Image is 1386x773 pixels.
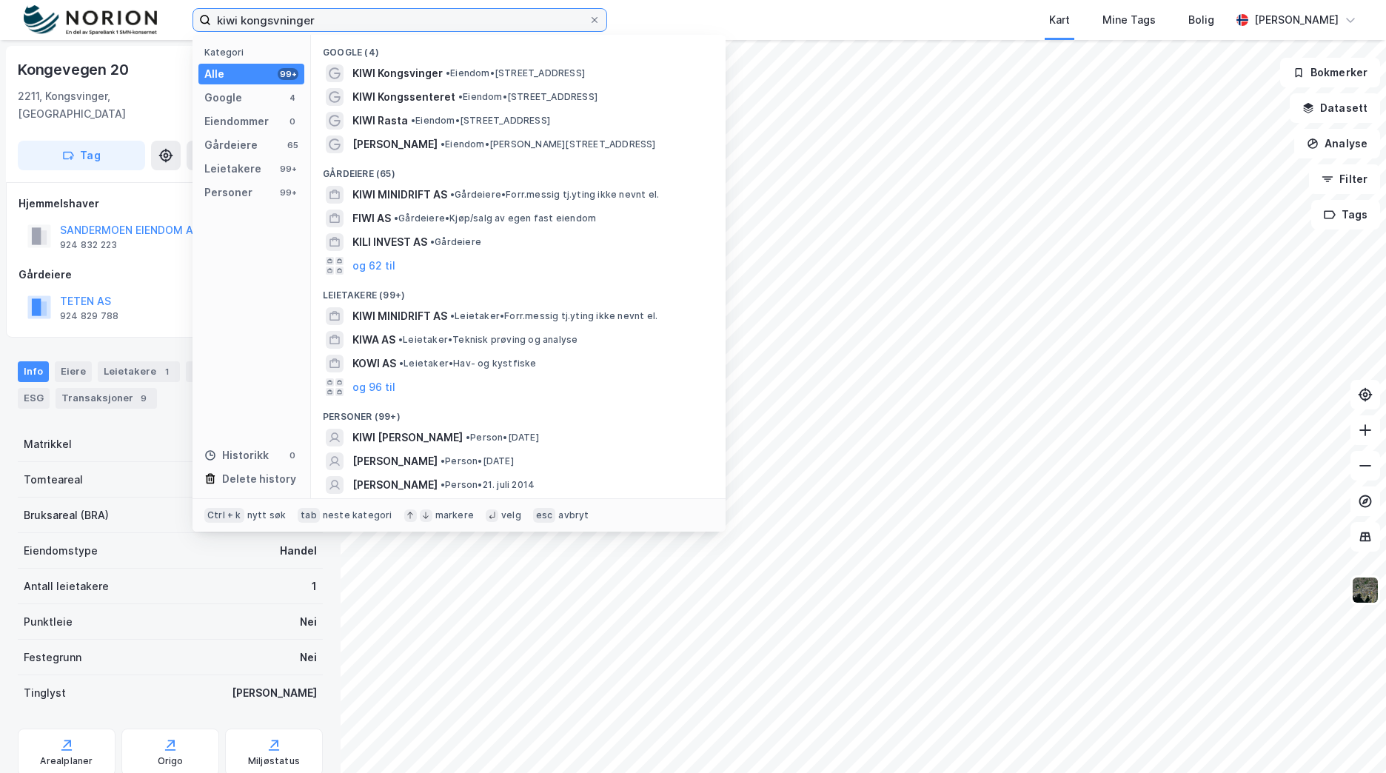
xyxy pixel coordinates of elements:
[394,213,596,224] span: Gårdeiere • Kjøp/salg av egen fast eiendom
[211,9,589,31] input: Søk på adresse, matrikkel, gårdeiere, leietakere eller personer
[398,334,577,346] span: Leietaker • Teknisk prøving og analyse
[204,113,269,130] div: Eiendommer
[466,432,470,443] span: •
[352,186,447,204] span: KIWI MINIDRIFT AS
[287,116,298,127] div: 0
[352,233,427,251] span: KILI INVEST AS
[204,160,261,178] div: Leietakere
[446,67,585,79] span: Eiendom • [STREET_ADDRESS]
[24,684,66,702] div: Tinglyst
[18,141,145,170] button: Tag
[1102,11,1156,29] div: Mine Tags
[186,361,241,382] div: Datasett
[298,508,320,523] div: tab
[204,65,224,83] div: Alle
[18,388,50,409] div: ESG
[352,429,463,446] span: KIWI [PERSON_NAME]
[204,184,252,201] div: Personer
[441,455,514,467] span: Person • [DATE]
[287,449,298,461] div: 0
[352,476,438,494] span: [PERSON_NAME]
[352,355,396,372] span: KOWI AS
[19,195,322,213] div: Hjemmelshaver
[352,135,438,153] span: [PERSON_NAME]
[450,189,455,200] span: •
[24,5,157,36] img: norion-logo.80e7a08dc31c2e691866.png
[352,307,447,325] span: KIWI MINIDRIFT AS
[430,236,435,247] span: •
[24,613,73,631] div: Punktleie
[60,310,118,322] div: 924 829 788
[323,509,392,521] div: neste kategori
[1312,702,1386,773] iframe: Chat Widget
[204,508,244,523] div: Ctrl + k
[278,163,298,175] div: 99+
[501,509,521,521] div: velg
[311,399,726,426] div: Personer (99+)
[441,479,445,490] span: •
[1351,576,1379,604] img: 9k=
[232,684,317,702] div: [PERSON_NAME]
[56,388,157,409] div: Transaksjoner
[222,470,296,488] div: Delete history
[204,136,258,154] div: Gårdeiere
[98,361,180,382] div: Leietakere
[1049,11,1070,29] div: Kart
[450,310,455,321] span: •
[446,67,450,78] span: •
[352,452,438,470] span: [PERSON_NAME]
[24,578,109,595] div: Antall leietakere
[1309,164,1380,194] button: Filter
[398,334,403,345] span: •
[18,361,49,382] div: Info
[158,755,184,767] div: Origo
[411,115,415,126] span: •
[55,361,92,382] div: Eiere
[287,139,298,151] div: 65
[450,310,657,322] span: Leietaker • Forr.messig tj.yting ikke nevnt el.
[458,91,463,102] span: •
[19,266,322,284] div: Gårdeiere
[24,649,81,666] div: Festegrunn
[441,479,535,491] span: Person • 21. juli 2014
[1294,129,1380,158] button: Analyse
[60,239,117,251] div: 924 832 223
[18,58,131,81] div: Kongevegen 20
[399,358,537,369] span: Leietaker • Hav- og kystfiske
[247,509,287,521] div: nytt søk
[352,112,408,130] span: KIWI Rasta
[24,435,72,453] div: Matrikkel
[136,391,151,406] div: 9
[248,755,300,767] div: Miljøstatus
[1290,93,1380,123] button: Datasett
[430,236,481,248] span: Gårdeiere
[352,210,391,227] span: FIWI AS
[280,542,317,560] div: Handel
[204,47,304,58] div: Kategori
[352,64,443,82] span: KIWI Kongsvinger
[435,509,474,521] div: markere
[1188,11,1214,29] div: Bolig
[278,187,298,198] div: 99+
[311,278,726,304] div: Leietakere (99+)
[300,613,317,631] div: Nei
[300,649,317,666] div: Nei
[441,138,445,150] span: •
[558,509,589,521] div: avbryt
[533,508,556,523] div: esc
[311,35,726,61] div: Google (4)
[399,358,404,369] span: •
[1280,58,1380,87] button: Bokmerker
[458,91,597,103] span: Eiendom • [STREET_ADDRESS]
[466,432,539,444] span: Person • [DATE]
[352,88,455,106] span: KIWI Kongssenteret
[352,257,395,275] button: og 62 til
[352,378,395,396] button: og 96 til
[287,92,298,104] div: 4
[159,364,174,379] div: 1
[450,189,659,201] span: Gårdeiere • Forr.messig tj.yting ikke nevnt el.
[18,87,218,123] div: 2211, Kongsvinger, [GEOGRAPHIC_DATA]
[311,156,726,183] div: Gårdeiere (65)
[1312,702,1386,773] div: Kontrollprogram for chat
[441,455,445,466] span: •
